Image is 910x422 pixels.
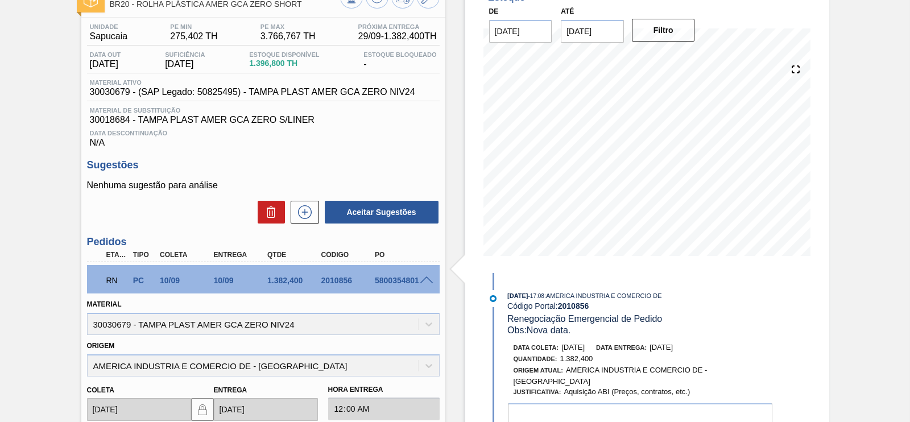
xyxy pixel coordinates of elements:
[87,342,115,350] label: Origem
[211,251,270,259] div: Entrega
[358,31,437,42] span: 29/09 - 1.382,400 TH
[514,355,557,362] span: Quantidade :
[514,366,708,386] span: AMERICA INDUSTRIA E COMERCIO DE - [GEOGRAPHIC_DATA]
[104,251,131,259] div: Etapa
[561,343,585,351] span: [DATE]
[507,301,777,311] div: Código Portal:
[214,386,247,394] label: Entrega
[90,51,121,58] span: Data out
[264,276,324,285] div: 1.382,400
[87,159,440,171] h3: Sugestões
[252,201,285,224] div: Excluir Sugestões
[372,276,431,285] div: 5800354801
[507,325,570,335] span: Obs: Nova data.
[157,251,216,259] div: Coleta
[564,387,690,396] span: Aquisição ABI (Preços, contratos, etc.)
[260,31,316,42] span: 3.766,767 TH
[249,59,319,68] span: 1.396,800 TH
[87,398,191,421] input: dd/mm/yyyy
[87,125,440,148] div: N/A
[507,292,528,299] span: [DATE]
[372,251,431,259] div: PO
[528,293,544,299] span: - 17:08
[514,344,559,351] span: Data coleta:
[104,268,131,293] div: Em renegociação
[106,276,128,285] p: RN
[514,367,563,374] span: Origem Atual:
[165,51,205,58] span: Suficiência
[170,31,217,42] span: 275,402 TH
[196,403,209,416] img: locked
[358,23,437,30] span: Próxima Entrega
[90,115,437,125] span: 30018684 - TAMPA PLAST AMER GCA ZERO S/LINER
[561,20,624,43] input: dd/mm/yyyy
[328,382,440,398] label: Hora Entrega
[249,51,319,58] span: Estoque Disponível
[90,107,437,114] span: Material de Substituição
[90,87,415,97] span: 30030679 - (SAP Legado: 50825495) - TAMPA PLAST AMER GCA ZERO NIV24
[87,236,440,248] h3: Pedidos
[90,130,437,136] span: Data Descontinuação
[363,51,436,58] span: Estoque Bloqueado
[90,79,415,86] span: Material ativo
[489,7,499,15] label: De
[560,354,593,363] span: 1.382,400
[561,7,574,15] label: Até
[211,276,270,285] div: 10/09/2025
[90,31,128,42] span: Sapucaia
[596,344,647,351] span: Data entrega:
[318,276,378,285] div: 2010856
[285,201,319,224] div: Nova sugestão
[130,251,158,259] div: Tipo
[507,314,662,324] span: Renegociação Emergencial de Pedido
[318,251,378,259] div: Código
[157,276,216,285] div: 10/09/2025
[544,292,662,299] span: : AMERICA INDUSTRIA E COMERCIO DE
[165,59,205,69] span: [DATE]
[130,276,158,285] div: Pedido de Compra
[490,295,497,302] img: atual
[214,398,318,421] input: dd/mm/yyyy
[361,51,439,69] div: -
[632,19,695,42] button: Filtro
[558,301,589,311] strong: 2010856
[90,59,121,69] span: [DATE]
[191,398,214,421] button: locked
[325,201,439,224] button: Aceitar Sugestões
[170,23,217,30] span: PE MIN
[514,388,561,395] span: Justificativa:
[87,180,440,191] p: Nenhuma sugestão para análise
[90,23,128,30] span: Unidade
[650,343,673,351] span: [DATE]
[319,200,440,225] div: Aceitar Sugestões
[260,23,316,30] span: PE MAX
[264,251,324,259] div: Qtde
[87,300,122,308] label: Material
[489,20,552,43] input: dd/mm/yyyy
[87,386,114,394] label: Coleta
